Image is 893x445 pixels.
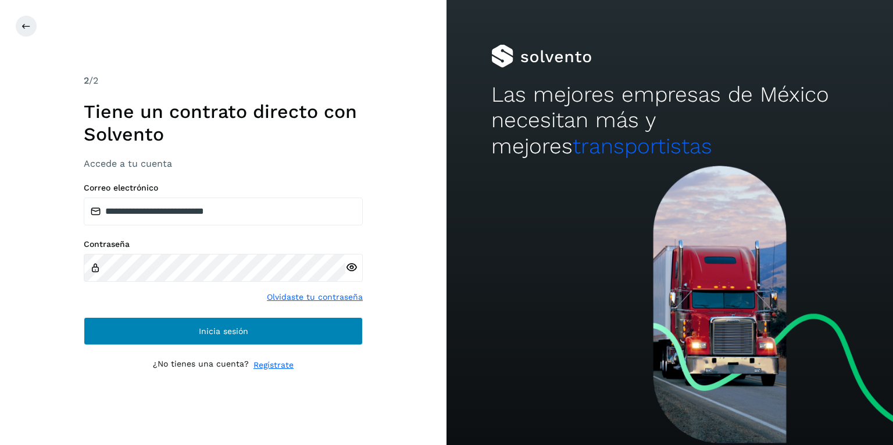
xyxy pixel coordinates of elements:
[267,291,363,303] a: Olvidaste tu contraseña
[84,158,363,169] h3: Accede a tu cuenta
[153,359,249,371] p: ¿No tienes una cuenta?
[199,327,248,335] span: Inicia sesión
[84,101,363,145] h1: Tiene un contrato directo con Solvento
[253,359,294,371] a: Regístrate
[491,82,848,159] h2: Las mejores empresas de México necesitan más y mejores
[84,74,363,88] div: /2
[573,134,712,159] span: transportistas
[84,75,89,86] span: 2
[84,183,363,193] label: Correo electrónico
[84,239,363,249] label: Contraseña
[84,317,363,345] button: Inicia sesión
